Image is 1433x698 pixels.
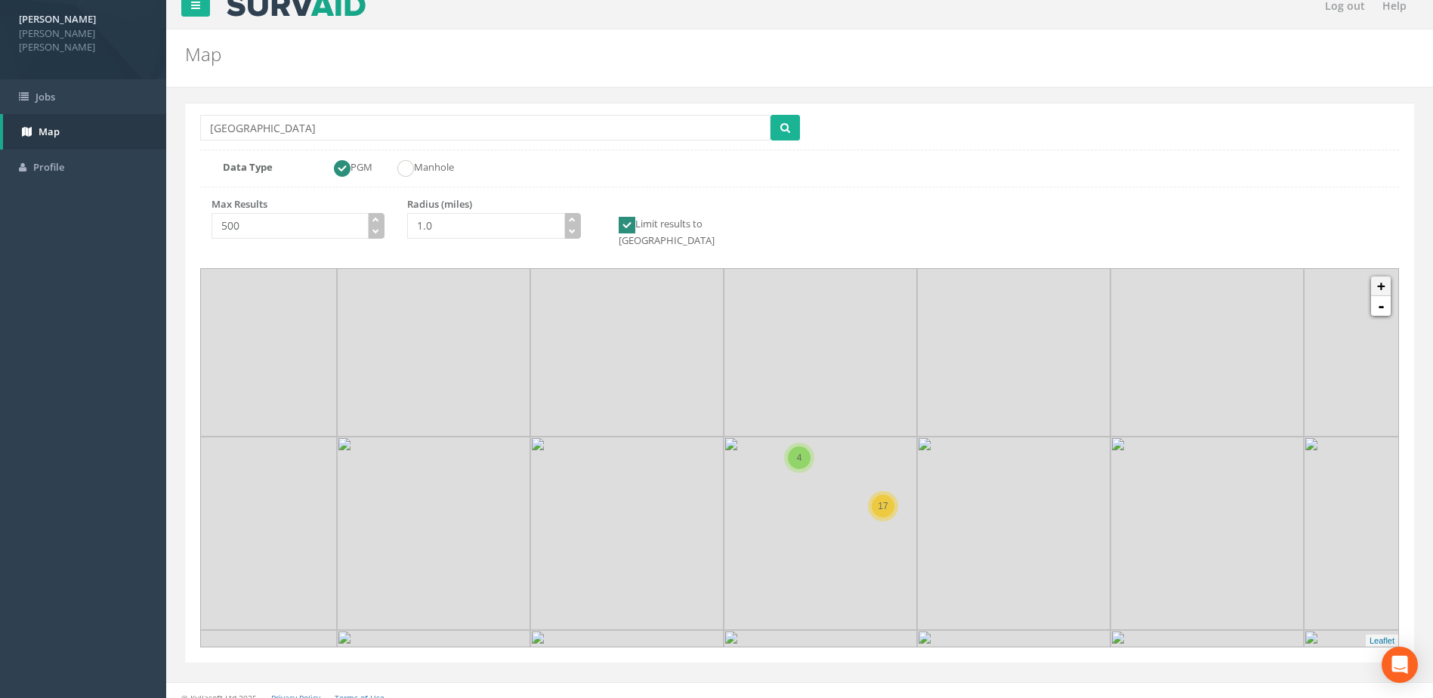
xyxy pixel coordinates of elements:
[200,115,771,141] input: Enter place name or postcode
[19,26,147,54] span: [PERSON_NAME] [PERSON_NAME]
[878,501,888,511] span: 17
[19,12,96,26] strong: [PERSON_NAME]
[604,217,777,248] label: Limit results to [GEOGRAPHIC_DATA]
[319,160,372,177] label: PGM
[407,197,580,212] p: Radius (miles)
[212,197,385,212] p: Max Results
[39,125,60,138] span: Map
[212,160,307,174] label: Data Type
[797,452,802,463] span: 4
[19,8,147,54] a: [PERSON_NAME] [PERSON_NAME] [PERSON_NAME]
[36,90,55,103] span: Jobs
[382,160,454,177] label: Manhole
[1371,276,1391,296] a: +
[1370,636,1394,645] a: Leaflet
[185,45,1206,64] h2: Map
[1371,296,1391,316] a: -
[1382,647,1418,683] div: Open Intercom Messenger
[33,160,64,174] span: Profile
[3,114,166,150] a: Map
